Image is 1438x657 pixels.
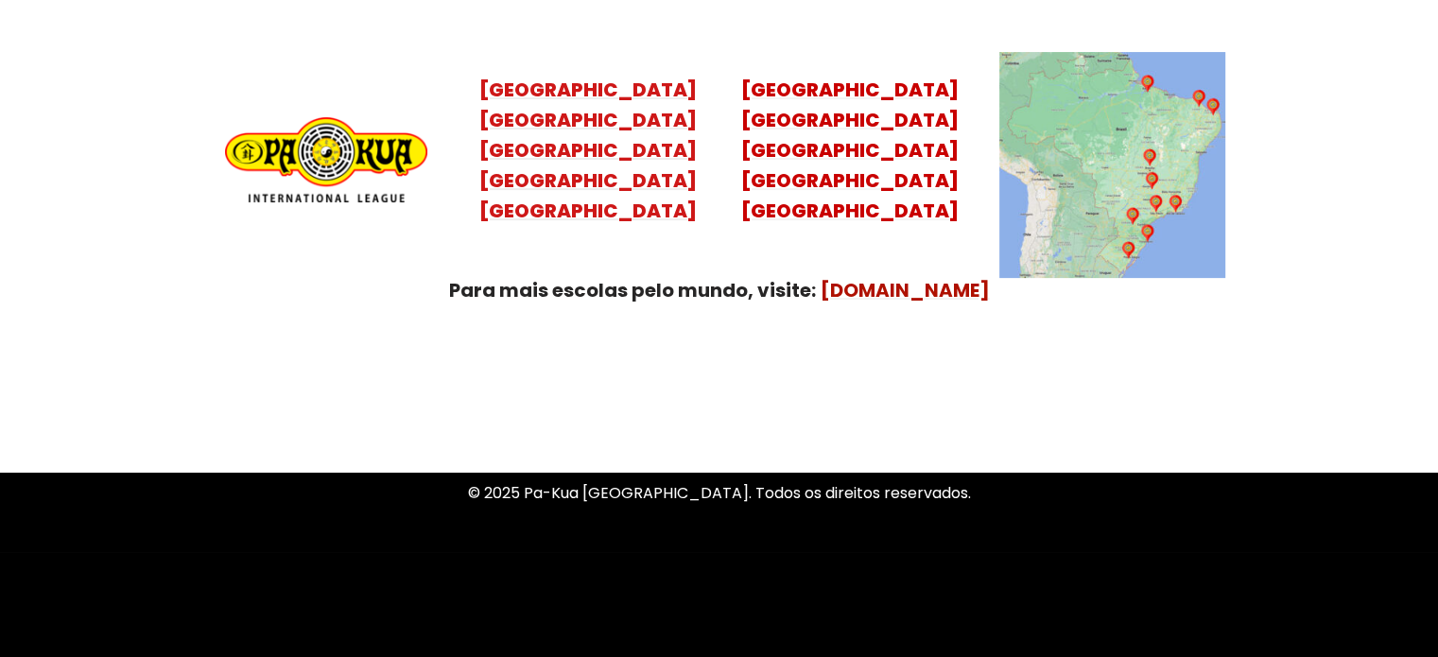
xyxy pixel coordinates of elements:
[741,137,959,224] mark: [GEOGRAPHIC_DATA] [GEOGRAPHIC_DATA] [GEOGRAPHIC_DATA]
[821,277,990,303] a: [DOMAIN_NAME]
[479,77,697,103] mark: [GEOGRAPHIC_DATA]
[479,107,697,224] mark: [GEOGRAPHIC_DATA] [GEOGRAPHIC_DATA] [GEOGRAPHIC_DATA] [GEOGRAPHIC_DATA]
[634,562,804,583] a: Política de Privacidade
[479,77,697,224] a: [GEOGRAPHIC_DATA][GEOGRAPHIC_DATA][GEOGRAPHIC_DATA][GEOGRAPHIC_DATA][GEOGRAPHIC_DATA]
[741,77,959,133] mark: [GEOGRAPHIC_DATA] [GEOGRAPHIC_DATA]
[181,396,1258,447] p: Uma Escola de conhecimentos orientais para toda a família. Foco, habilidade concentração, conquis...
[741,77,959,224] a: [GEOGRAPHIC_DATA][GEOGRAPHIC_DATA][GEOGRAPHIC_DATA][GEOGRAPHIC_DATA][GEOGRAPHIC_DATA]
[449,277,816,303] strong: Para mais escolas pelo mundo, visite:
[181,480,1258,506] p: © 2025 Pa-Kua [GEOGRAPHIC_DATA]. Todos os direitos reservados.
